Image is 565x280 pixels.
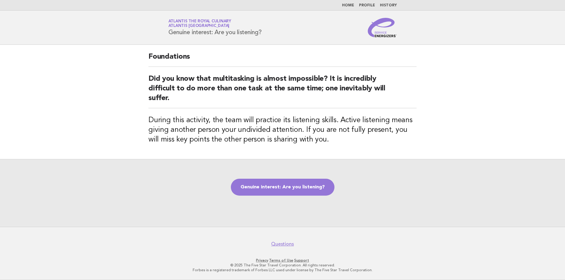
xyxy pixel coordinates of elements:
h1: Genuine interest: Are you listening? [168,20,262,35]
h3: During this activity, the team will practice its listening skills. Active listening means giving ... [148,116,417,145]
a: Questions [271,241,294,247]
a: Support [294,258,309,262]
a: Profile [359,4,375,7]
p: Forbes is a registered trademark of Forbes LLC used under license by The Five Star Travel Corpora... [97,268,468,272]
a: Privacy [256,258,268,262]
h2: Foundations [148,52,417,67]
img: Service Energizers [368,18,397,37]
a: History [380,4,397,7]
a: Terms of Use [269,258,293,262]
a: Genuine interest: Are you listening? [231,179,334,196]
span: Atlantis [GEOGRAPHIC_DATA] [168,24,230,28]
h2: Did you know that multitasking is almost impossible? It is incredibly difficult to do more than o... [148,74,417,108]
p: · · [97,258,468,263]
a: Atlantis the Royal CulinaryAtlantis [GEOGRAPHIC_DATA] [168,19,231,28]
a: Home [342,4,354,7]
p: © 2025 The Five Star Travel Corporation. All rights reserved. [97,263,468,268]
